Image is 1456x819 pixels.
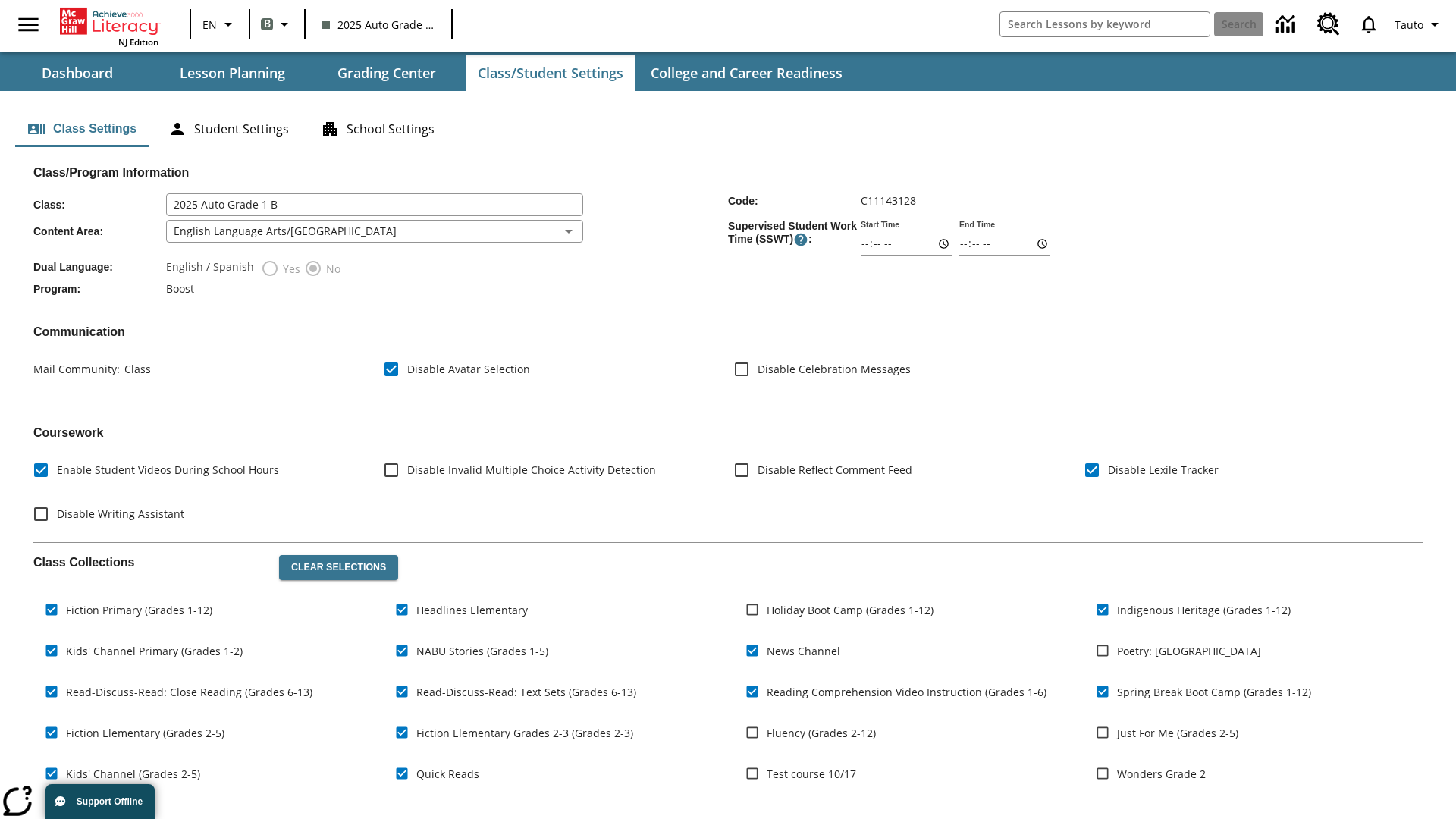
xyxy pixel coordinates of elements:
button: Student Settings [156,111,301,147]
div: Coursework [33,425,1423,529]
button: Lesson Planning [156,55,308,91]
input: search field [1000,12,1210,36]
button: Supervised Student Work Time is the timeframe when students can take LevelSet and when lessons ar... [793,232,808,247]
span: Enable Student Videos During School Hours [57,462,279,478]
span: Program : [33,283,166,295]
span: NJ Edition [118,36,158,48]
span: Class : [33,199,166,211]
div: Home [60,5,158,48]
span: Disable Reflect Comment Feed [758,462,912,478]
div: Class/Program Information [33,180,1423,300]
button: Class/Student Settings [466,55,635,91]
h2: Communication [33,325,1423,339]
button: College and Career Readiness [639,55,855,91]
a: Data Center [1266,4,1308,45]
button: Boost Class color is gray green. Change class color [255,11,300,38]
h2: Class Collections [33,555,267,570]
a: Home [60,6,158,36]
span: Read-Discuss-Read: Close Reading (Grades 6-13) [66,684,312,700]
span: Disable Lexile Tracker [1108,462,1219,478]
label: English / Spanish [166,259,254,278]
span: Disable Celebration Messages [758,361,911,377]
span: Code : [728,195,861,207]
span: Supervised Student Work Time (SSWT) : [728,220,861,247]
span: Tauto [1395,17,1423,33]
span: Holiday Boot Camp (Grades 1-12) [767,602,934,618]
span: B [264,14,271,33]
span: C11143128 [861,193,916,208]
span: Headlines Elementary [416,602,528,618]
button: Support Offline [45,784,155,819]
span: Quick Reads [416,766,479,782]
span: News Channel [767,643,840,659]
span: 2025 Auto Grade 1 B [322,17,435,33]
span: Disable Avatar Selection [407,361,530,377]
button: School Settings [309,111,447,147]
span: No [322,261,340,277]
button: Open side menu [6,2,51,47]
span: Fiction Elementary (Grades 2-5) [66,725,224,741]
span: Fluency (Grades 2-12) [767,725,876,741]
span: Reading Comprehension Video Instruction (Grades 1-6) [767,684,1046,700]
span: Boost [166,281,194,296]
span: Content Area : [33,225,166,237]
div: Class Collections [33,543,1423,808]
span: Class [120,362,151,376]
span: Fiction Elementary Grades 2-3 (Grades 2-3) [416,725,633,741]
button: Dashboard [2,55,153,91]
label: End Time [959,219,995,231]
span: Fiction Primary (Grades 1-12) [66,602,212,618]
span: Mail Community : [33,362,120,376]
button: Clear Selections [279,555,398,581]
span: Just For Me (Grades 2-5) [1117,725,1238,741]
div: English Language Arts/[GEOGRAPHIC_DATA] [166,220,583,243]
span: Wonders Grade 2 [1117,766,1206,782]
span: NABU Stories (Grades 1-5) [416,643,548,659]
span: Kids' Channel Primary (Grades 1-2) [66,643,243,659]
button: Class Settings [15,111,149,147]
input: Class [166,193,583,216]
h2: Class/Program Information [33,165,1423,180]
span: Kids' Channel (Grades 2-5) [66,766,200,782]
label: Start Time [861,219,899,231]
button: Language: EN, Select a language [196,11,244,38]
span: Spring Break Boot Camp (Grades 1-12) [1117,684,1311,700]
span: EN [202,17,217,33]
span: Support Offline [77,796,143,807]
span: Disable Writing Assistant [57,506,184,522]
span: Poetry: [GEOGRAPHIC_DATA] [1117,643,1261,659]
h2: Course work [33,425,1423,440]
span: Yes [279,261,300,277]
a: Resource Center, Will open in new tab [1308,4,1349,45]
span: Test course 10/17 [767,766,856,782]
span: Indigenous Heritage (Grades 1-12) [1117,602,1291,618]
div: Communication [33,325,1423,400]
span: Dual Language : [33,261,166,273]
span: Disable Invalid Multiple Choice Activity Detection [407,462,656,478]
button: Grading Center [311,55,463,91]
a: Notifications [1349,5,1389,44]
div: Class/Student Settings [15,111,1441,147]
button: Profile/Settings [1389,11,1450,38]
span: Read-Discuss-Read: Text Sets (Grades 6-13) [416,684,636,700]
